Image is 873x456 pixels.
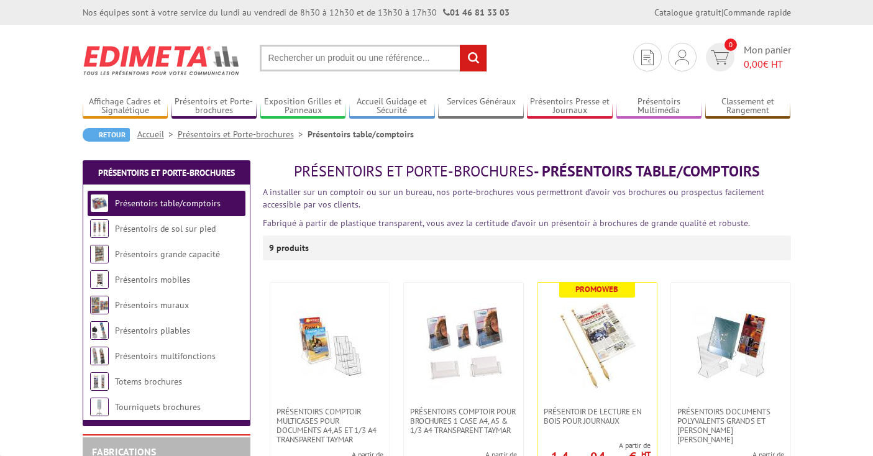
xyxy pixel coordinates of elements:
[90,321,109,340] img: Présentoirs pliables
[724,39,737,51] span: 0
[544,407,651,426] span: Présentoir de lecture en bois pour journaux
[286,301,373,388] img: Présentoirs comptoir multicases POUR DOCUMENTS A4,A5 ET 1/3 A4 TRANSPARENT TAYMAR
[115,249,220,260] a: Présentoirs grande capacité
[270,407,390,444] a: Présentoirs comptoir multicases POUR DOCUMENTS A4,A5 ET 1/3 A4 TRANSPARENT TAYMAR
[554,301,641,388] img: Présentoir de lecture en bois pour journaux
[654,7,721,18] a: Catalogue gratuit
[115,376,182,387] a: Totems brochures
[703,43,791,71] a: devis rapide 0 Mon panier 0,00€ HT
[83,96,168,117] a: Affichage Cadres et Signalétique
[641,50,654,65] img: devis rapide
[90,347,109,365] img: Présentoirs multifonctions
[137,129,178,140] a: Accueil
[349,96,435,117] a: Accueil Guidage et Sécurité
[277,407,383,444] span: Présentoirs comptoir multicases POUR DOCUMENTS A4,A5 ET 1/3 A4 TRANSPARENT TAYMAR
[460,45,487,71] input: rechercher
[677,407,784,444] span: Présentoirs Documents Polyvalents Grands et [PERSON_NAME] [PERSON_NAME]
[90,245,109,263] img: Présentoirs grande capacité
[443,7,510,18] strong: 01 46 81 33 03
[90,270,109,289] img: Présentoirs mobiles
[90,194,109,212] img: Présentoirs table/comptoirs
[171,96,257,117] a: Présentoirs et Porte-brochures
[115,350,216,362] a: Présentoirs multifonctions
[263,217,750,229] font: Fabriqué à partir de plastique transparent, vous avez la certitude d’avoir un présentoir à brochu...
[537,407,657,426] a: Présentoir de lecture en bois pour journaux
[260,96,346,117] a: Exposition Grilles et Panneaux
[269,235,316,260] p: 9 produits
[575,284,618,294] b: Promoweb
[115,325,190,336] a: Présentoirs pliables
[178,129,308,140] a: Présentoirs et Porte-brochures
[687,301,774,388] img: Présentoirs Documents Polyvalents Grands et Petits Modèles
[98,167,235,178] a: Présentoirs et Porte-brochures
[671,407,790,444] a: Présentoirs Documents Polyvalents Grands et [PERSON_NAME] [PERSON_NAME]
[260,45,487,71] input: Rechercher un produit ou une référence...
[308,128,414,140] li: Présentoirs table/comptoirs
[115,198,221,209] a: Présentoirs table/comptoirs
[744,43,791,71] span: Mon panier
[294,162,534,181] span: Présentoirs et Porte-brochures
[744,58,763,70] span: 0,00
[83,6,510,19] div: Nos équipes sont à votre service du lundi au vendredi de 8h30 à 12h30 et de 13h30 à 17h30
[705,96,791,117] a: Classement et Rangement
[675,50,689,65] img: devis rapide
[527,96,613,117] a: Présentoirs Presse et Journaux
[263,163,791,180] h1: - Présentoirs table/comptoirs
[438,96,524,117] a: Services Généraux
[263,186,764,210] font: A installer sur un comptoir ou sur un bureau, nos porte-brochures vous permettront d’avoir vos br...
[83,37,241,83] img: Edimeta
[90,398,109,416] img: Tourniquets brochures
[410,407,517,435] span: PRÉSENTOIRS COMPTOIR POUR BROCHURES 1 CASE A4, A5 & 1/3 A4 TRANSPARENT taymar
[404,407,523,435] a: PRÉSENTOIRS COMPTOIR POUR BROCHURES 1 CASE A4, A5 & 1/3 A4 TRANSPARENT taymar
[115,299,189,311] a: Présentoirs muraux
[115,274,190,285] a: Présentoirs mobiles
[90,372,109,391] img: Totems brochures
[83,128,130,142] a: Retour
[723,7,791,18] a: Commande rapide
[616,96,702,117] a: Présentoirs Multimédia
[420,301,507,388] img: PRÉSENTOIRS COMPTOIR POUR BROCHURES 1 CASE A4, A5 & 1/3 A4 TRANSPARENT taymar
[115,223,216,234] a: Présentoirs de sol sur pied
[90,219,109,238] img: Présentoirs de sol sur pied
[115,401,201,413] a: Tourniquets brochures
[711,50,729,65] img: devis rapide
[90,296,109,314] img: Présentoirs muraux
[744,57,791,71] span: € HT
[537,440,651,450] span: A partir de
[654,6,791,19] div: |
